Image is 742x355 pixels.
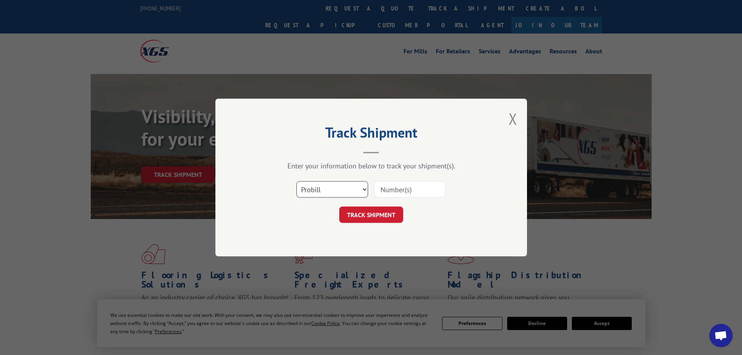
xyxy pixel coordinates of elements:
[709,324,733,347] a: Open chat
[254,127,488,142] h2: Track Shipment
[339,207,403,223] button: TRACK SHIPMENT
[254,161,488,170] div: Enter your information below to track your shipment(s).
[374,181,446,198] input: Number(s)
[509,108,517,129] button: Close modal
